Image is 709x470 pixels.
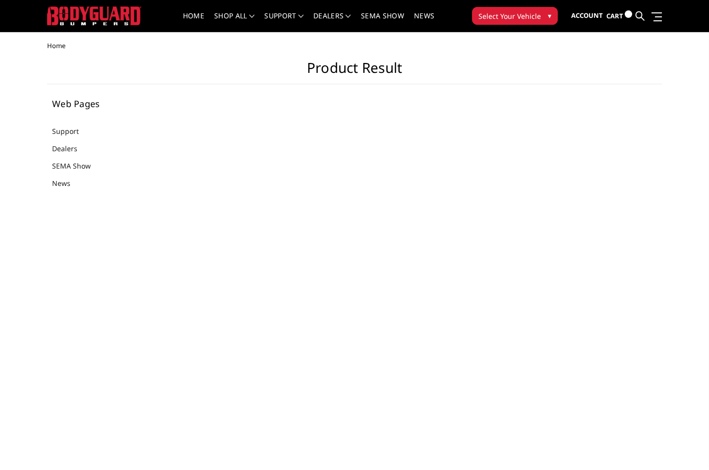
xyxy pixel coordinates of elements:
[47,41,65,50] span: Home
[52,161,103,171] a: SEMA Show
[52,99,159,108] h5: Web Pages
[606,11,623,20] span: Cart
[52,178,83,188] a: News
[414,12,434,32] a: News
[183,12,204,32] a: Home
[52,126,91,136] a: Support
[47,6,141,25] img: BODYGUARD BUMPERS
[548,10,551,21] span: ▾
[478,11,541,21] span: Select Your Vehicle
[47,59,662,84] h1: Product Result
[472,7,558,25] button: Select Your Vehicle
[52,143,90,154] a: Dealers
[214,12,254,32] a: shop all
[264,12,303,32] a: Support
[361,12,404,32] a: SEMA Show
[571,2,603,29] a: Account
[313,12,351,32] a: Dealers
[571,11,603,20] span: Account
[606,2,632,30] a: Cart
